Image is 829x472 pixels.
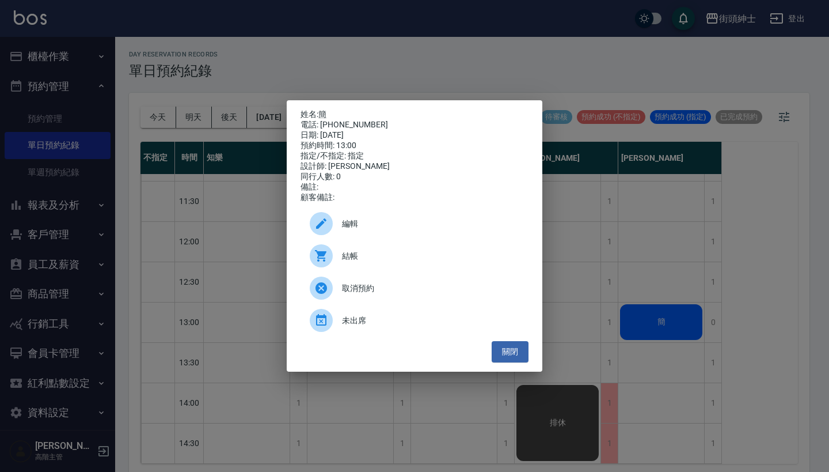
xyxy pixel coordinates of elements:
[301,172,528,182] div: 同行人數: 0
[301,130,528,141] div: 日期: [DATE]
[342,218,519,230] span: 編輯
[318,109,326,119] a: 簡
[492,341,528,363] button: 關閉
[342,315,519,327] span: 未出席
[301,240,528,272] a: 結帳
[301,109,528,120] p: 姓名:
[301,182,528,192] div: 備註:
[301,120,528,130] div: 電話: [PHONE_NUMBER]
[301,151,528,161] div: 指定/不指定: 指定
[301,207,528,240] div: 編輯
[301,192,528,203] div: 顧客備註:
[342,282,519,294] span: 取消預約
[301,304,528,337] div: 未出席
[301,161,528,172] div: 設計師: [PERSON_NAME]
[301,272,528,304] div: 取消預約
[342,250,519,262] span: 結帳
[301,141,528,151] div: 預約時間: 13:00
